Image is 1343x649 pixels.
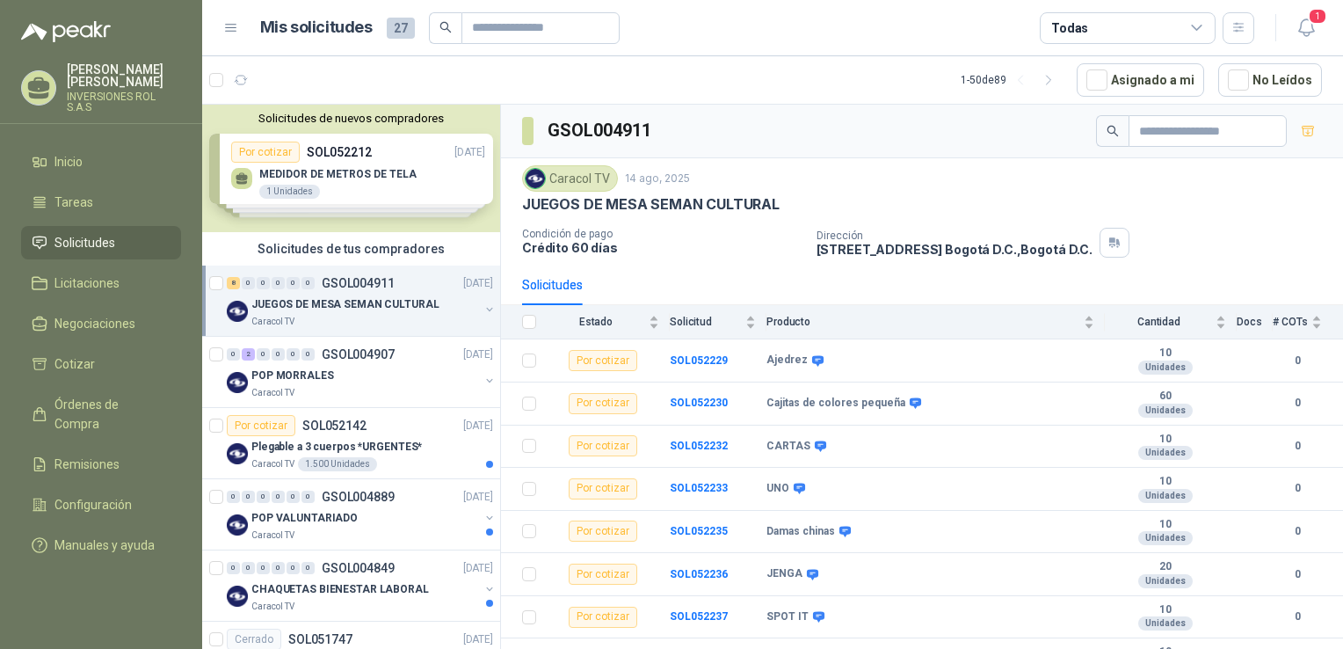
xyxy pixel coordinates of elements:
[21,21,111,42] img: Logo peakr
[257,348,270,361] div: 0
[21,186,181,219] a: Tareas
[227,415,295,436] div: Por cotizar
[54,536,155,555] span: Manuales y ayuda
[301,348,315,361] div: 0
[569,607,637,628] div: Por cotizar
[1273,438,1322,455] b: 0
[322,491,395,503] p: GSOL004889
[54,233,115,252] span: Solicitudes
[387,18,415,39] span: 27
[1138,361,1193,375] div: Unidades
[251,315,294,329] p: Caracol TV
[227,372,248,393] img: Company Logo
[1273,395,1322,412] b: 0
[766,525,835,539] b: Damas chinas
[1273,609,1322,625] b: 0
[272,348,285,361] div: 0
[1051,18,1088,38] div: Todas
[287,277,300,289] div: 0
[522,240,802,255] p: Crédito 60 días
[670,525,728,537] b: SOL052235
[21,307,181,340] a: Negociaciones
[257,562,270,574] div: 0
[242,348,255,361] div: 2
[287,491,300,503] div: 0
[242,491,255,503] div: 0
[298,457,377,471] div: 1.500 Unidades
[202,232,500,266] div: Solicitudes de tus compradores
[251,457,294,471] p: Caracol TV
[522,275,583,295] div: Solicitudes
[54,273,120,293] span: Licitaciones
[251,296,439,313] p: JUEGOS DE MESA SEMAN CULTURAL
[54,455,120,474] span: Remisiones
[1308,8,1327,25] span: 1
[569,350,637,371] div: Por cotizar
[227,277,240,289] div: 8
[569,564,637,585] div: Por cotizar
[21,388,181,441] a: Órdenes de Compra
[670,316,742,328] span: Solicitud
[1273,316,1308,328] span: # COTs
[569,521,637,542] div: Por cotizar
[569,435,637,456] div: Por cotizar
[1105,433,1226,447] b: 10
[670,397,728,409] a: SOL052230
[202,105,500,232] div: Solicitudes de nuevos compradoresPor cotizarSOL052212[DATE] MEDIDOR DE METROS DE TELA1 UnidadesPo...
[1138,446,1193,460] div: Unidades
[1290,12,1322,44] button: 1
[227,562,240,574] div: 0
[21,529,181,562] a: Manuales y ayuda
[526,169,545,188] img: Company Logo
[1105,305,1237,339] th: Cantidad
[1138,404,1193,418] div: Unidades
[251,529,294,543] p: Caracol TV
[625,171,690,187] p: 14 ago, 2025
[227,301,248,322] img: Company Logo
[227,558,497,614] a: 0 0 0 0 0 0 GSOL004849[DATE] Company LogoCHAQUETAS BIENESTAR LABORALCaracol TV
[251,439,422,456] p: Plegable a 3 cuerpos *URGENTES*
[21,448,181,481] a: Remisiones
[670,482,728,494] a: SOL052233
[766,440,810,454] b: CARTAS
[670,610,728,623] a: SOL052237
[54,193,93,212] span: Tareas
[766,354,808,368] b: Ajedrez
[1273,523,1322,540] b: 0
[1138,616,1193,631] div: Unidades
[209,112,493,125] button: Solicitudes de nuevos compradores
[227,273,497,329] a: 8 0 0 0 0 0 GSOL004911[DATE] Company LogoJUEGOS DE MESA SEMAN CULTURALCaracol TV
[251,581,429,598] p: CHAQUETAS BIENESTAR LABORAL
[251,600,294,614] p: Caracol TV
[1138,489,1193,503] div: Unidades
[202,408,500,479] a: Por cotizarSOL052142[DATE] Company LogoPlegable a 3 cuerpos *URGENTES*Caracol TV1.500 Unidades
[322,562,395,574] p: GSOL004849
[1138,531,1193,545] div: Unidades
[547,305,670,339] th: Estado
[766,567,802,581] b: JENGA
[766,482,789,496] b: UNO
[439,21,452,33] span: search
[1105,603,1226,617] b: 10
[54,395,164,434] span: Órdenes de Compra
[287,562,300,574] div: 0
[227,514,248,536] img: Company Logo
[1138,574,1193,588] div: Unidades
[670,440,728,452] a: SOL052232
[766,610,809,624] b: SPOT IT
[670,568,728,580] a: SOL052236
[522,195,780,214] p: JUEGOS DE MESA SEMAN CULTURAL
[1107,125,1119,137] span: search
[961,66,1063,94] div: 1 - 50 de 89
[301,491,315,503] div: 0
[54,314,135,333] span: Negociaciones
[21,347,181,381] a: Cotizar
[1105,346,1226,361] b: 10
[67,91,181,113] p: INVERSIONES ROL S.A.S
[766,305,1105,339] th: Producto
[272,277,285,289] div: 0
[569,478,637,500] div: Por cotizar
